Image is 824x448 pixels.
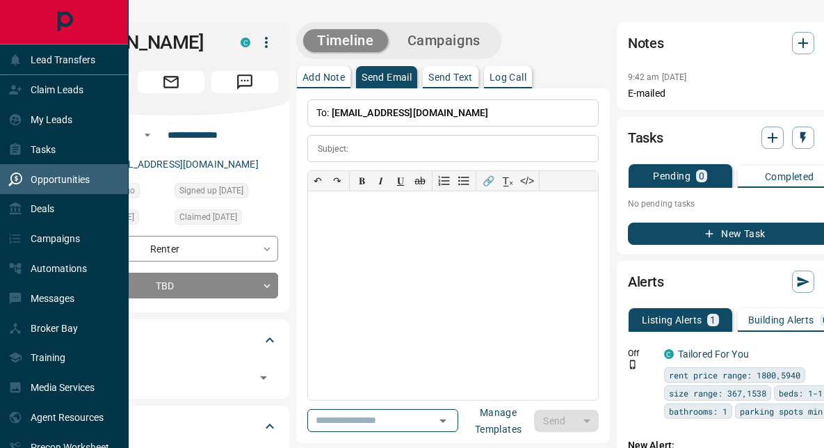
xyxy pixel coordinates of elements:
[64,236,278,262] div: Renter
[628,32,664,54] h2: Notes
[428,72,473,82] p: Send Text
[478,171,498,191] button: 🔗
[669,386,766,400] span: size range: 367,1538
[664,349,674,359] div: condos.ca
[179,184,243,198] span: Signed up [DATE]
[241,38,250,47] div: condos.ca
[628,127,663,149] h2: Tasks
[318,143,348,155] p: Subject:
[139,127,156,143] button: Open
[414,175,426,186] s: ab
[454,171,474,191] button: Bullet list
[678,349,749,360] a: Tailored For You
[699,171,704,181] p: 0
[328,171,347,191] button: ↷
[394,29,494,52] button: Campaigns
[138,71,204,93] span: Email
[642,315,702,325] p: Listing Alerts
[352,171,371,191] button: 𝐁
[490,72,526,82] p: Log Call
[397,175,404,186] span: 𝐔
[669,368,800,382] span: rent price range: 1800,5940
[211,71,278,93] span: Message
[64,31,220,54] h1: [PERSON_NAME]
[462,410,534,432] button: Manage Templates
[64,323,278,357] div: Tags
[628,360,638,369] svg: Push Notification Only
[628,72,687,82] p: 9:42 am [DATE]
[498,171,517,191] button: T̲ₓ
[710,315,716,325] p: 1
[669,404,727,418] span: bathrooms: 1
[410,171,430,191] button: ab
[628,347,656,360] p: Off
[371,171,391,191] button: 𝑰
[175,183,278,202] div: Thu Jul 31 2025
[64,273,278,298] div: TBD
[332,107,489,118] span: [EMAIL_ADDRESS][DOMAIN_NAME]
[765,172,814,182] p: Completed
[308,171,328,191] button: ↶
[391,171,410,191] button: 𝐔
[302,72,345,82] p: Add Note
[779,386,823,400] span: beds: 1-1
[179,210,237,224] span: Claimed [DATE]
[362,72,412,82] p: Send Email
[102,159,259,170] a: [EMAIL_ADDRESS][DOMAIN_NAME]
[175,209,278,229] div: Thu Jul 31 2025
[628,271,664,293] h2: Alerts
[748,315,814,325] p: Building Alerts
[64,410,278,443] div: Criteria
[254,368,273,387] button: Open
[307,99,599,127] p: To:
[303,29,388,52] button: Timeline
[517,171,537,191] button: </>
[433,411,453,431] button: Open
[653,171,690,181] p: Pending
[435,171,454,191] button: Numbered list
[534,410,599,432] div: split button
